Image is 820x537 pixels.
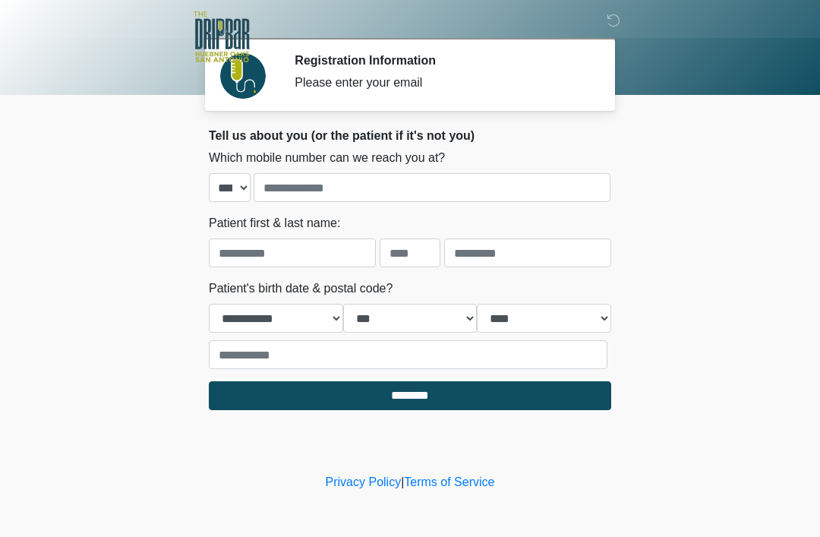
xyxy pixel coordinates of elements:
img: Agent Avatar [220,53,266,99]
label: Patient's birth date & postal code? [209,280,393,298]
img: The DRIPBaR - The Strand at Huebner Oaks Logo [194,11,250,62]
h2: Tell us about you (or the patient if it's not you) [209,128,611,143]
label: Patient first & last name: [209,214,340,232]
label: Which mobile number can we reach you at? [209,149,445,167]
a: | [401,475,404,488]
a: Privacy Policy [326,475,402,488]
div: Please enter your email [295,74,588,92]
a: Terms of Service [404,475,494,488]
